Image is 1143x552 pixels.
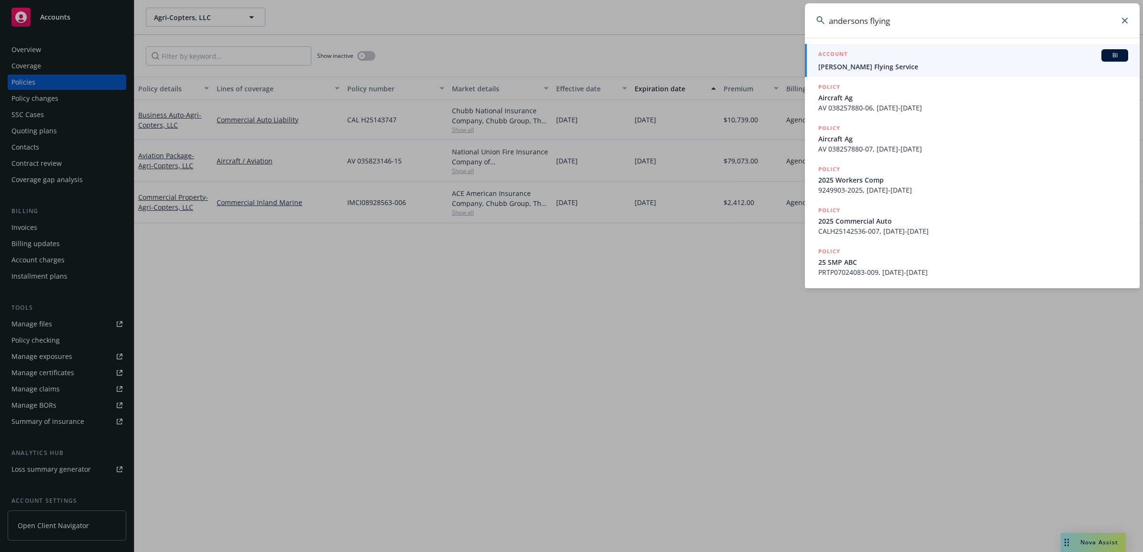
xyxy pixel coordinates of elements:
span: AV 038257880-06, [DATE]-[DATE] [818,103,1128,113]
span: 2025 Commercial Auto [818,216,1128,226]
input: Search... [805,3,1140,38]
span: CALH25142536-007, [DATE]-[DATE] [818,226,1128,236]
a: POLICYAircraft AgAV 038257880-06, [DATE]-[DATE] [805,77,1140,118]
h5: POLICY [818,164,840,174]
span: 2025 Workers Comp [818,175,1128,185]
a: POLICY2025 Commercial AutoCALH25142536-007, [DATE]-[DATE] [805,200,1140,241]
span: Aircraft Ag [818,93,1128,103]
span: [PERSON_NAME] Flying Service [818,62,1128,72]
a: POLICY25 SMP ABCPRTP07024083-009, [DATE]-[DATE] [805,241,1140,282]
a: POLICYAircraft AgAV 038257880-07, [DATE]-[DATE] [805,118,1140,159]
h5: POLICY [818,123,840,133]
span: 25 SMP ABC [818,257,1128,267]
h5: ACCOUNT [818,49,847,61]
span: BI [1105,51,1124,60]
h5: POLICY [818,247,840,256]
span: PRTP07024083-009, [DATE]-[DATE] [818,267,1128,277]
span: 9249903-2025, [DATE]-[DATE] [818,185,1128,195]
h5: POLICY [818,82,840,92]
span: Aircraft Ag [818,134,1128,144]
span: AV 038257880-07, [DATE]-[DATE] [818,144,1128,154]
h5: POLICY [818,206,840,215]
a: POLICY2025 Workers Comp9249903-2025, [DATE]-[DATE] [805,159,1140,200]
a: ACCOUNTBI[PERSON_NAME] Flying Service [805,44,1140,77]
